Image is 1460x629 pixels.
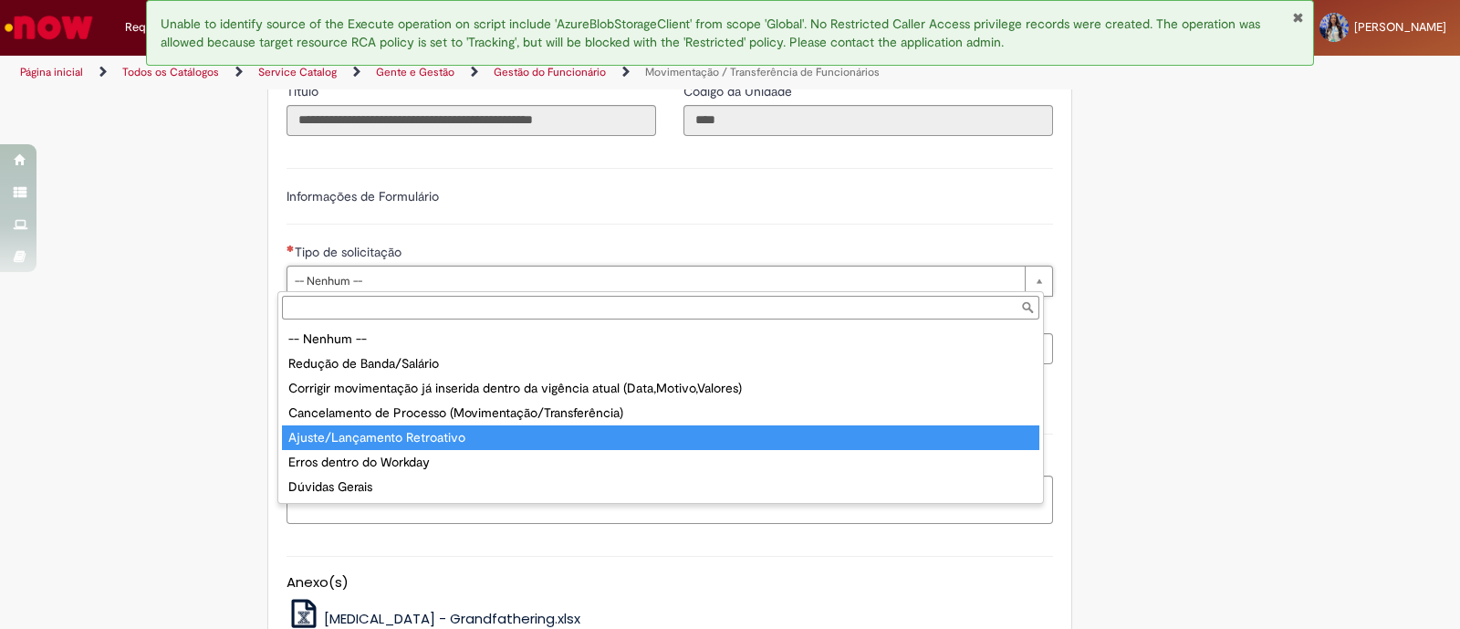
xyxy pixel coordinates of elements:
[278,323,1043,503] ul: Tipo de solicitação
[282,401,1039,425] div: Cancelamento de Processo (Movimentação/Transferência)
[282,327,1039,351] div: -- Nenhum --
[282,376,1039,401] div: Corrigir movimentação já inserida dentro da vigência atual (Data,Motivo,Valores)
[282,450,1039,475] div: Erros dentro do Workday
[282,351,1039,376] div: Redução de Banda/Salário
[282,475,1039,499] div: Dúvidas Gerais
[282,425,1039,450] div: Ajuste/Lançamento Retroativo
